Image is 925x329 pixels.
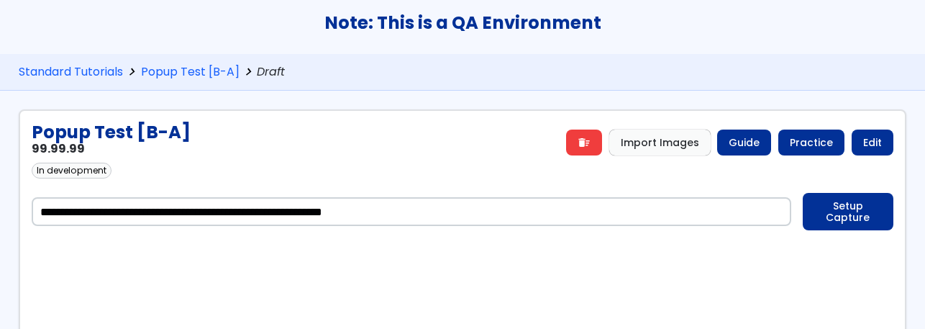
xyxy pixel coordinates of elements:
button: Import Images [609,130,711,156]
a: Guide [717,130,771,156]
span: Draft [257,66,288,79]
span: chevron_right [240,66,258,79]
a: Popup Test [B-A] [141,66,240,79]
span: delete_sweep [578,137,591,148]
a: Standard Tutorials [19,66,123,79]
div: In development [32,163,111,179]
h2: Popup Test [B-A] [32,122,191,143]
h3: 99.99.99 [32,143,191,156]
a: Practice [778,130,844,156]
a: Edit [852,130,893,156]
a: delete_sweep [566,130,602,156]
button: Setup Capture [803,193,893,230]
span: chevron_right [123,66,141,79]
